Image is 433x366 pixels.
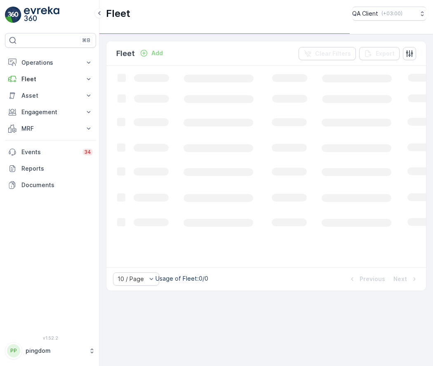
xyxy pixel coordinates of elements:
[21,75,80,83] p: Fleet
[5,7,21,23] img: logo
[347,274,386,284] button: Previous
[151,49,163,57] p: Add
[5,71,96,87] button: Fleet
[360,275,385,283] p: Previous
[155,274,208,283] p: Usage of Fleet : 0/0
[381,10,402,17] p: ( +03:00 )
[21,124,80,133] p: MRF
[359,47,400,60] button: Export
[315,49,351,58] p: Clear Filters
[393,275,407,283] p: Next
[352,9,378,18] p: QA Client
[393,274,419,284] button: Next
[21,108,80,116] p: Engagement
[299,47,356,60] button: Clear Filters
[5,177,96,193] a: Documents
[5,120,96,137] button: MRF
[5,54,96,71] button: Operations
[7,344,20,357] div: PP
[5,87,96,104] button: Asset
[21,59,80,67] p: Operations
[21,148,78,156] p: Events
[136,48,166,58] button: Add
[24,7,59,23] img: logo_light-DOdMpM7g.png
[84,149,91,155] p: 34
[106,7,130,20] p: Fleet
[116,48,135,59] p: Fleet
[5,342,96,359] button: PPpingdom
[5,160,96,177] a: Reports
[376,49,395,58] p: Export
[21,91,80,100] p: Asset
[82,37,90,44] p: ⌘B
[5,335,96,340] span: v 1.52.2
[21,164,93,173] p: Reports
[5,104,96,120] button: Engagement
[26,347,85,355] p: pingdom
[5,144,96,160] a: Events34
[21,181,93,189] p: Documents
[352,7,426,21] button: QA Client(+03:00)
